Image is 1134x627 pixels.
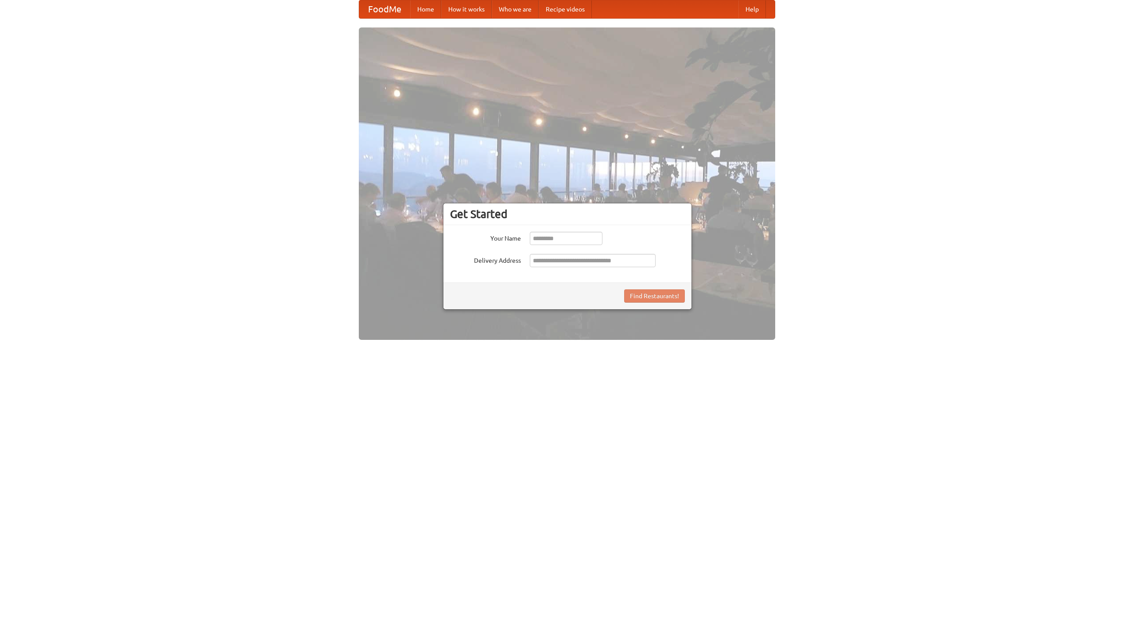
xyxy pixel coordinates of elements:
a: How it works [441,0,492,18]
button: Find Restaurants! [624,289,685,303]
h3: Get Started [450,207,685,221]
a: Recipe videos [539,0,592,18]
label: Delivery Address [450,254,521,265]
a: Who we are [492,0,539,18]
a: FoodMe [359,0,410,18]
a: Help [738,0,766,18]
label: Your Name [450,232,521,243]
a: Home [410,0,441,18]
